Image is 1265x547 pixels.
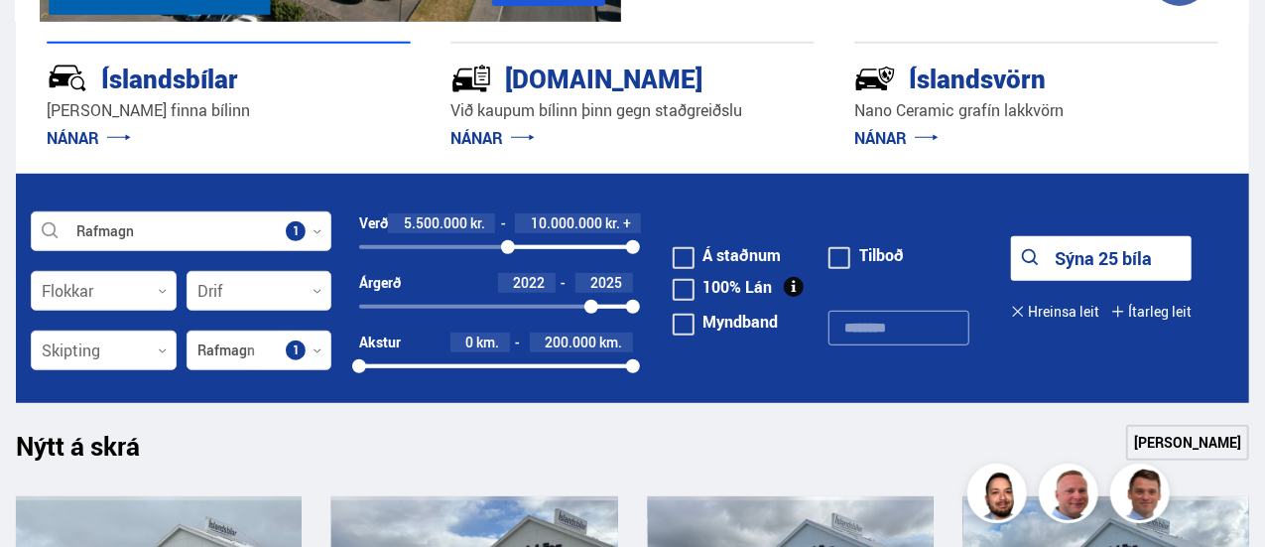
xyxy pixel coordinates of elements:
a: NÁNAR [47,127,131,149]
div: Verð [359,215,388,231]
label: Myndband [673,314,779,330]
span: km. [477,335,500,350]
img: -Svtn6bYgwAsiwNX.svg [854,58,896,99]
img: FbJEzSuNWCJXmdc-.webp [1113,467,1173,526]
button: Hreinsa leit [1011,290,1099,335]
button: Sýna 25 bíla [1011,236,1192,281]
h1: Nýtt á skrá [16,431,175,473]
div: Íslandsbílar [47,60,340,94]
div: [DOMAIN_NAME] [450,60,744,94]
span: 2022 [514,273,546,292]
span: 2025 [591,273,623,292]
button: Opna LiveChat spjallviðmót [16,8,75,68]
div: Árgerð [359,275,401,291]
span: 0 [466,333,474,351]
p: Nano Ceramic grafín lakkvörn [854,99,1218,122]
span: 200.000 [546,333,597,351]
label: Á staðnum [673,247,782,263]
label: Tilboð [828,247,904,263]
img: JRvxyua_JYH6wB4c.svg [47,58,88,99]
div: Íslandsvörn [854,60,1148,94]
span: km. [600,335,623,350]
img: siFngHWaQ9KaOqBr.png [1042,467,1101,526]
span: + [623,215,631,231]
a: [PERSON_NAME] [1126,425,1249,461]
img: nhp88E3Fdnt1Opn2.png [970,467,1030,526]
div: Akstur [359,335,401,350]
a: NÁNAR [450,127,535,149]
span: kr. [605,215,620,231]
span: 5.500.000 [404,213,467,232]
p: [PERSON_NAME] finna bílinn [47,99,411,122]
p: Við kaupum bílinn þinn gegn staðgreiðslu [450,99,815,122]
img: tr5P-W3DuiFaO7aO.svg [450,58,492,99]
span: kr. [470,215,485,231]
button: Ítarleg leit [1111,290,1192,335]
a: NÁNAR [854,127,939,149]
span: 10.000.000 [531,213,602,232]
label: 100% Lán [673,279,773,295]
